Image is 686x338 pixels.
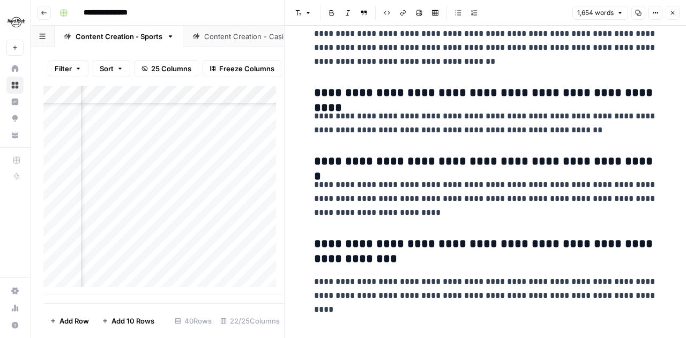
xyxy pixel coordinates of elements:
[6,282,24,299] a: Settings
[170,312,216,329] div: 40 Rows
[55,63,72,74] span: Filter
[135,60,198,77] button: 25 Columns
[55,26,183,47] a: Content Creation - Sports
[577,8,614,18] span: 1,654 words
[204,31,292,42] div: Content Creation - Casino
[216,312,284,329] div: 22/25 Columns
[151,63,191,74] span: 25 Columns
[59,316,89,326] span: Add Row
[6,126,24,144] a: Your Data
[203,60,281,77] button: Freeze Columns
[6,317,24,334] button: Help + Support
[111,316,154,326] span: Add 10 Rows
[6,60,24,77] a: Home
[93,60,130,77] button: Sort
[572,6,628,20] button: 1,654 words
[95,312,161,329] button: Add 10 Rows
[76,31,162,42] div: Content Creation - Sports
[6,299,24,317] a: Usage
[183,26,313,47] a: Content Creation - Casino
[219,63,274,74] span: Freeze Columns
[6,9,24,35] button: Workspace: Hard Rock Digital
[6,110,24,127] a: Opportunities
[100,63,114,74] span: Sort
[48,60,88,77] button: Filter
[43,312,95,329] button: Add Row
[6,12,26,32] img: Hard Rock Digital Logo
[6,93,24,110] a: Insights
[6,77,24,94] a: Browse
